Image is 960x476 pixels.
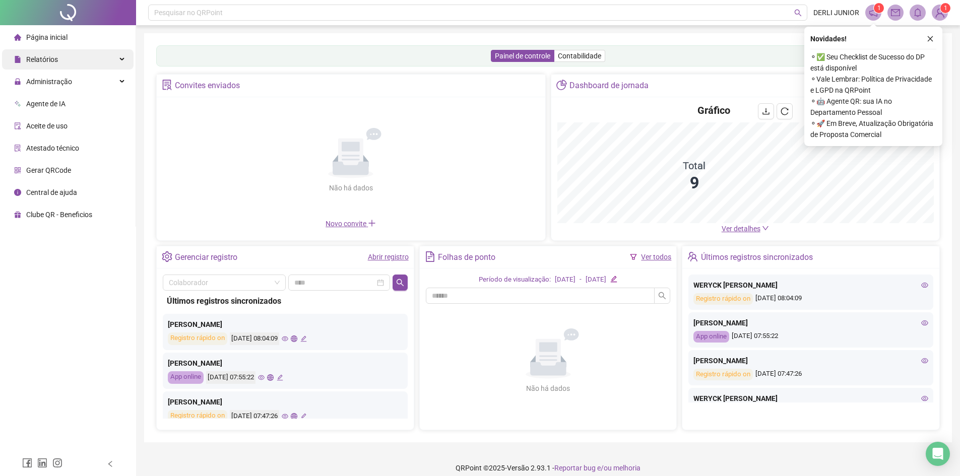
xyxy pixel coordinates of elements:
span: Novo convite [326,220,376,228]
span: eye [921,282,928,289]
span: global [291,335,297,342]
span: search [794,9,802,17]
div: App online [168,371,204,384]
span: edit [277,374,283,381]
span: notification [869,8,878,17]
div: [DATE] [586,275,606,285]
sup: 1 [874,3,884,13]
span: file-text [425,251,435,262]
span: Central de ajuda [26,188,77,196]
span: edit [300,413,307,420]
span: Novidades ! [810,33,847,44]
span: plus [368,219,376,227]
div: WERYCK [PERSON_NAME] [693,280,928,291]
span: left [107,460,114,467]
sup: Atualize o seu contato no menu Meus Dados [940,3,950,13]
span: ⚬ 🤖 Agente QR: sua IA no Departamento Pessoal [810,96,936,118]
div: Convites enviados [175,77,240,94]
span: qrcode [14,167,21,174]
div: WERYCK [PERSON_NAME] [693,393,928,404]
span: lock [14,78,21,85]
span: Clube QR - Beneficios [26,211,92,219]
span: Reportar bug e/ou melhoria [554,464,641,472]
div: Últimos registros sincronizados [701,249,813,266]
span: Versão [507,464,529,472]
div: [DATE] 07:55:22 [206,371,255,384]
span: search [396,279,404,287]
span: Painel de controle [495,52,550,60]
div: Últimos registros sincronizados [167,295,404,307]
img: 76474 [932,5,947,20]
span: mail [891,8,900,17]
span: Atestado técnico [26,144,79,152]
span: reload [781,107,789,115]
span: eye [282,413,288,420]
span: eye [921,395,928,402]
div: Registro rápido on [168,332,227,345]
span: solution [162,80,172,90]
span: eye [921,357,928,364]
span: file [14,56,21,63]
span: eye [921,319,928,326]
div: [PERSON_NAME] [693,317,928,328]
span: Administração [26,78,72,86]
span: 1 [877,5,881,12]
span: instagram [52,458,62,468]
span: Ver detalhes [722,225,760,233]
span: home [14,34,21,41]
span: facebook [22,458,32,468]
span: pie-chart [556,80,567,90]
div: [PERSON_NAME] [168,319,403,330]
div: [DATE] 07:47:26 [230,410,279,423]
span: edit [610,276,617,282]
span: global [291,413,297,420]
span: filter [630,253,637,260]
span: Aceite de uso [26,122,68,130]
div: [PERSON_NAME] [693,355,928,366]
span: Gerar QRCode [26,166,71,174]
div: Não há dados [502,383,595,394]
span: solution [14,145,21,152]
div: Registro rápido on [168,410,227,423]
span: close [927,35,934,42]
div: [DATE] 08:04:09 [230,332,279,345]
span: Contabilidade [558,52,601,60]
span: linkedin [37,458,47,468]
div: [DATE] 08:04:09 [693,293,928,305]
span: audit [14,122,21,129]
div: Open Intercom Messenger [926,442,950,466]
span: ⚬ Vale Lembrar: Política de Privacidade e LGPD na QRPoint [810,74,936,96]
span: bell [913,8,922,17]
span: ⚬ ✅ Seu Checklist de Sucesso do DP está disponível [810,51,936,74]
span: Agente de IA [26,100,66,108]
span: eye [258,374,265,381]
div: [DATE] 07:55:22 [693,331,928,343]
a: Ver todos [641,253,671,261]
span: info-circle [14,189,21,196]
a: Abrir registro [368,253,409,261]
span: eye [282,335,288,342]
div: App online [693,331,729,343]
div: Não há dados [304,182,397,193]
div: Período de visualização: [479,275,551,285]
div: [PERSON_NAME] [168,358,403,369]
div: Registro rápido on [693,293,753,305]
span: search [658,292,666,300]
span: down [762,225,769,232]
span: Relatórios [26,55,58,63]
span: ⚬ 🚀 Em Breve, Atualização Obrigatória de Proposta Comercial [810,118,936,140]
span: 1 [944,5,947,12]
span: setting [162,251,172,262]
div: - [580,275,582,285]
div: Registro rápido on [693,369,753,380]
div: [DATE] [555,275,575,285]
div: [DATE] 07:47:26 [693,369,928,380]
span: DERLI JUNIOR [813,7,859,18]
span: edit [300,335,307,342]
span: gift [14,211,21,218]
div: Folhas de ponto [438,249,495,266]
a: Ver detalhes down [722,225,769,233]
span: Página inicial [26,33,68,41]
div: [PERSON_NAME] [168,396,403,407]
div: Dashboard de jornada [569,77,649,94]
